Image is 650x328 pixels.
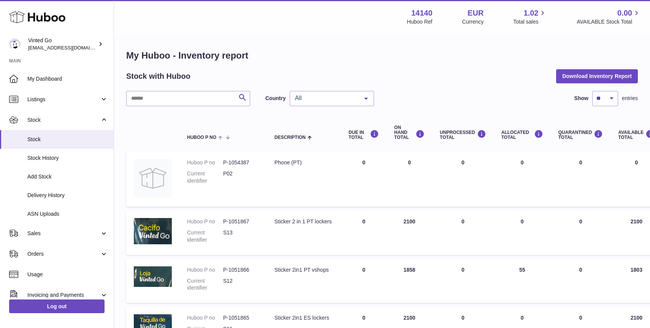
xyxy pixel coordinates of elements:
td: 0 [341,151,387,207]
span: Invoicing and Payments [27,291,100,299]
td: 55 [494,259,551,303]
img: product image [134,159,172,197]
div: ON HAND Total [394,125,425,140]
img: product image [134,218,172,244]
dd: P-1051865 [223,314,259,322]
dt: Current identifier [187,229,223,244]
span: My Dashboard [27,75,108,83]
strong: EUR [468,8,484,18]
img: product image [134,266,172,287]
td: 1858 [387,259,432,303]
div: DUE IN TOTAL [349,130,379,140]
div: Sticker 2 in 1 PT lockers [274,218,333,225]
span: Stock [27,116,100,124]
dt: Huboo P no [187,266,223,274]
div: ALLOCATED Total [501,130,543,140]
div: Huboo Ref [407,18,433,25]
span: Huboo P no [187,135,216,140]
span: Usage [27,271,108,278]
span: entries [622,95,638,102]
div: Sticker 2in1 PT vshops [274,266,333,274]
span: Orders [27,250,100,258]
dd: P-1051866 [223,266,259,274]
dd: P-1051867 [223,218,259,225]
span: Stock [27,136,108,143]
span: Listings [27,96,100,103]
td: 0 [432,151,494,207]
span: [EMAIL_ADDRESS][DOMAIN_NAME] [28,45,112,51]
span: AVAILABLE Stock Total [577,18,641,25]
dt: Current identifier [187,277,223,292]
strong: 14140 [411,8,433,18]
span: ASN Uploads [27,210,108,218]
dt: Huboo P no [187,159,223,166]
label: Country [265,95,286,102]
td: 0 [387,151,432,207]
span: 0 [579,218,582,225]
label: Show [574,95,588,102]
div: QUARANTINED Total [558,130,603,140]
span: 0 [579,159,582,166]
span: 0.00 [617,8,632,18]
button: Download Inventory Report [556,69,638,83]
dd: P-1054387 [223,159,259,166]
span: 0 [579,315,582,321]
h2: Stock with Huboo [126,71,190,81]
div: Sticker 2in1 ES lockers [274,314,333,322]
div: UNPROCESSED Total [440,130,486,140]
dt: Huboo P no [187,314,223,322]
img: giedre.bartusyte@vinted.com [9,38,21,50]
span: 1.02 [524,8,539,18]
dd: S13 [223,229,259,244]
td: 0 [494,151,551,207]
td: 2100 [387,210,432,255]
div: Phone (PT) [274,159,333,166]
a: 1.02 Total sales [513,8,547,25]
a: Log out [9,299,105,313]
div: Currency [462,18,484,25]
a: 0.00 AVAILABLE Stock Total [577,8,641,25]
span: Description [274,135,306,140]
span: All [293,94,358,102]
dd: P02 [223,170,259,185]
span: Sales [27,230,100,237]
td: 0 [341,210,387,255]
div: Vinted Go [28,37,97,51]
dd: S12 [223,277,259,292]
td: 0 [341,259,387,303]
span: Stock History [27,154,108,162]
span: Total sales [513,18,547,25]
dt: Huboo P no [187,218,223,225]
span: 0 [579,267,582,273]
h1: My Huboo - Inventory report [126,49,638,62]
dt: Current identifier [187,170,223,185]
td: 0 [432,210,494,255]
span: Delivery History [27,192,108,199]
td: 0 [432,259,494,303]
span: Add Stock [27,173,108,180]
td: 0 [494,210,551,255]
